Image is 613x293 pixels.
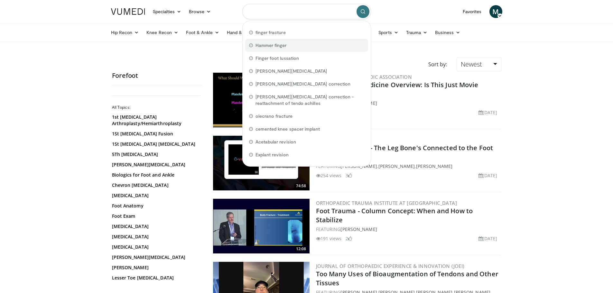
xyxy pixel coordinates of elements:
[112,264,199,271] a: [PERSON_NAME]
[213,136,310,190] a: 74:58
[255,81,351,87] span: [PERSON_NAME][MEDICAL_DATA] correction
[478,235,497,242] li: [DATE]
[143,26,182,39] a: Knee Recon
[112,161,199,168] a: [PERSON_NAME][MEDICAL_DATA]
[213,136,310,190] img: a4113bc0-23b9-4e77-92cc-aeaa28703afd.300x170_q85_crop-smart_upscale.jpg
[402,26,432,39] a: Trauma
[255,139,296,145] span: Acetabular revision
[378,163,415,169] a: [PERSON_NAME]
[112,192,199,199] a: [MEDICAL_DATA]
[340,226,377,232] a: [PERSON_NAME]
[255,42,287,49] span: Hammer finger
[461,60,482,69] span: Newest
[316,206,473,224] a: Foot Trauma - Column Concept: When and How to Stabilize
[185,5,215,18] a: Browse
[213,73,310,127] a: 31:04
[112,223,199,230] a: [MEDICAL_DATA]
[316,226,500,233] div: FEATURING
[112,172,199,178] a: Biologics for Foot and Ankle
[112,285,199,291] a: [PERSON_NAME]
[112,244,199,250] a: [MEDICAL_DATA]
[112,114,199,127] a: 1st [MEDICAL_DATA] Arthroplasty/Hemiarthroplasty
[112,275,199,281] a: Lesser Toe [MEDICAL_DATA]
[112,254,199,261] a: [PERSON_NAME][MEDICAL_DATA]
[112,141,199,147] a: 1St [MEDICAL_DATA] [MEDICAL_DATA]
[316,80,478,98] a: Regenerative Medicine Overview: Is This Just Movie Magic?
[489,5,502,18] a: M
[255,68,327,74] span: [PERSON_NAME][MEDICAL_DATA]
[242,4,371,19] input: Search topics, interventions
[316,270,498,287] a: Too Many Uses of Bioaugmentation of Tendons and Other Tissues
[112,105,200,110] h2: All Topics:
[457,57,501,71] a: Newest
[112,71,202,80] h2: Forefoot
[213,199,310,253] a: 12:08
[255,151,289,158] span: Explant revision
[316,200,457,206] a: Orthopaedic Trauma Institute at [GEOGRAPHIC_DATA]
[112,233,199,240] a: [MEDICAL_DATA]
[255,113,293,119] span: olecrano fracture
[316,172,342,179] li: 254 views
[112,213,199,219] a: Foot Exam
[112,131,199,137] a: 1St [MEDICAL_DATA] Fusion
[375,26,402,39] a: Sports
[316,100,500,106] div: FEATURING
[316,143,493,161] a: Overuse Injuries - The Leg Bone's Connected to the Foot Bone!
[459,5,486,18] a: Favorites
[316,163,500,169] div: FEATURING , ,
[112,182,199,188] a: Chevron [MEDICAL_DATA]
[107,26,143,39] a: Hip Recon
[223,26,265,39] a: Hand & Wrist
[213,199,310,253] img: 46d06173-cd18-422c-a84f-522e98266e09.300x170_q85_crop-smart_upscale.jpg
[316,235,342,242] li: 191 views
[478,172,497,179] li: [DATE]
[416,163,452,169] a: [PERSON_NAME]
[478,109,497,116] li: [DATE]
[255,126,320,132] span: cemented knee spacer implant
[255,55,299,61] span: Finger foot lussation
[255,29,286,36] span: finger fracture
[213,73,310,127] img: c8aa0454-f2f7-4c12-9977-b870acb87f0a.300x170_q85_crop-smart_upscale.jpg
[294,183,308,189] span: 74:58
[294,246,308,252] span: 12:08
[255,94,364,106] span: [PERSON_NAME][MEDICAL_DATA] correction - reattachment of tendo achilles
[112,151,199,158] a: 5Th [MEDICAL_DATA]
[423,57,452,71] div: Sort by:
[346,172,352,179] li: 3
[346,235,352,242] li: 2
[431,26,464,39] a: Business
[112,203,199,209] a: Foot Anatomy
[149,5,185,18] a: Specialties
[111,8,145,15] img: VuMedi Logo
[316,263,465,269] a: Journal of Orthopaedic Experience & Innovation (JOEI)
[182,26,223,39] a: Foot & Ankle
